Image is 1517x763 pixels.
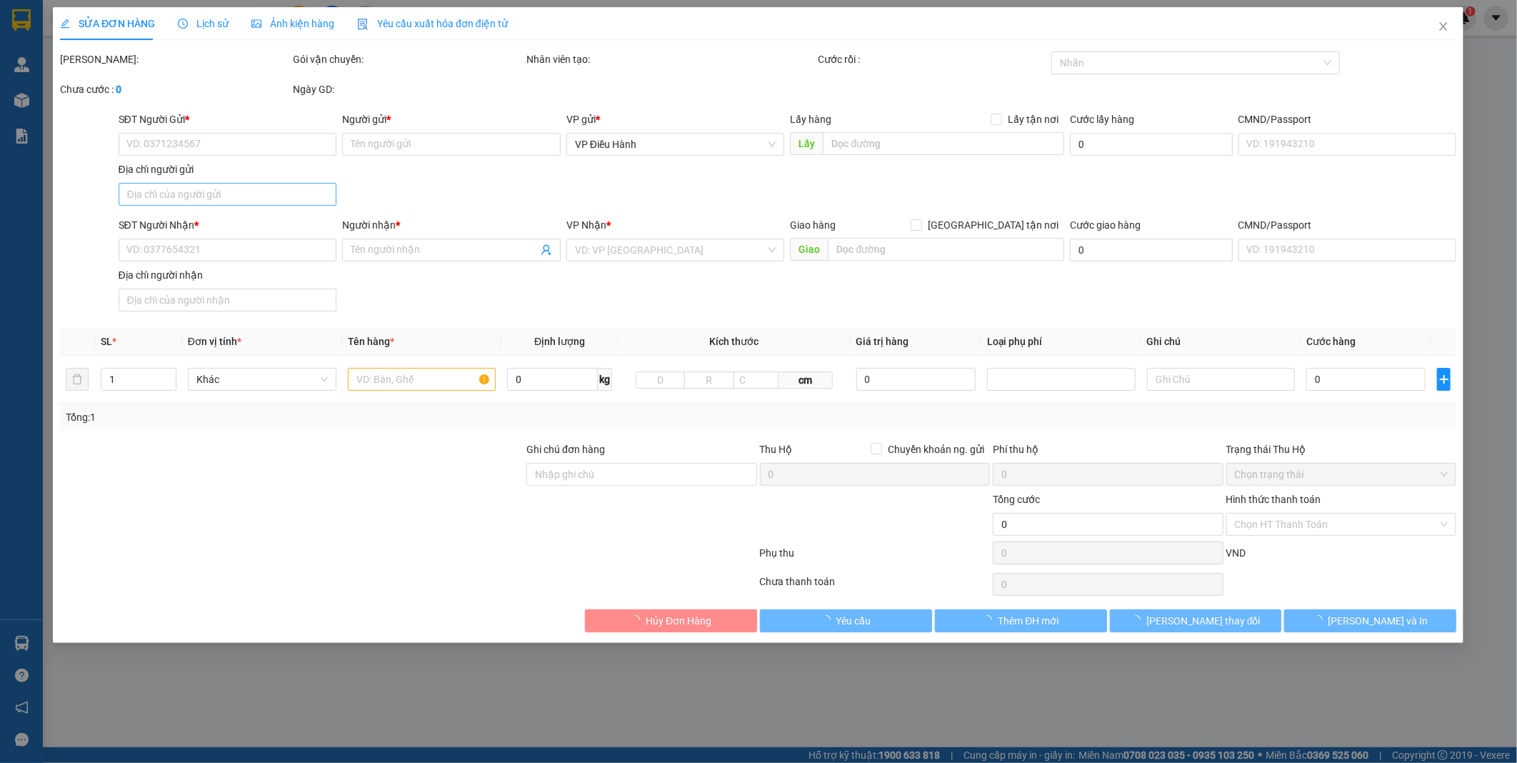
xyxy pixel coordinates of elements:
span: Yêu cầu [836,613,871,629]
span: Giao [791,238,828,261]
span: cm [778,371,833,389]
span: Chuyển khoản ng. gửi [883,442,991,457]
button: delete [66,368,89,391]
div: Địa chỉ người nhận [119,267,337,283]
label: Cước giao hàng [1071,219,1141,231]
span: Hủy Đơn Hàng [646,613,712,629]
div: Phụ thu [758,545,992,570]
input: C [734,371,778,389]
span: Cước hàng [1307,336,1356,347]
div: Người gửi [343,111,561,127]
span: plus [1438,374,1451,385]
span: SỬA ĐƠN HÀNG [60,18,155,29]
span: Khác [196,369,328,390]
button: Yêu cầu [760,609,932,632]
span: Thêm ĐH mới [998,613,1059,629]
span: VP Nhận [566,219,606,231]
button: Thêm ĐH mới [935,609,1107,632]
span: Lấy hàng [791,114,832,125]
div: Nhân viên tạo: [526,51,815,67]
span: Lịch sử [178,18,229,29]
span: Lấy tận nơi [1003,111,1065,127]
div: VP gửi [566,111,785,127]
span: Chọn trạng thái [1235,464,1448,485]
span: user-add [541,244,552,256]
span: SL [101,336,112,347]
span: picture [251,19,261,29]
div: Tổng: 1 [66,409,585,425]
span: Giao hàng [791,219,836,231]
span: clock-circle [178,19,188,29]
span: Lấy [791,132,823,155]
div: SĐT Người Nhận [119,217,337,233]
button: [PERSON_NAME] và In [1285,609,1457,632]
input: Địa chỉ của người gửi [119,183,337,206]
div: [PERSON_NAME]: [60,51,291,67]
button: plus [1438,368,1451,391]
span: loading [631,615,646,625]
span: Yêu cầu xuất hóa đơn điện tử [357,18,508,29]
div: CMND/Passport [1238,111,1457,127]
div: Phí thu hộ [993,442,1224,463]
div: CMND/Passport [1238,217,1457,233]
b: 0 [116,84,121,95]
span: Thu Hộ [760,444,793,455]
input: Địa chỉ của người nhận [119,289,337,311]
div: Chưa thanh toán [758,574,992,599]
span: kg [599,368,613,391]
button: [PERSON_NAME] thay đổi [1110,609,1282,632]
input: Ghi Chú [1147,368,1296,391]
span: Tên hàng [348,336,394,347]
input: Dọc đường [823,132,1065,155]
button: Hủy Đơn Hàng [585,609,757,632]
div: Chưa cước : [60,81,291,97]
input: VD: Bàn, Ghế [348,368,496,391]
span: Đơn vị tính [188,336,241,347]
div: Ngày GD: [294,81,524,97]
input: Ghi chú đơn hàng [526,463,757,486]
div: Cước rồi : [818,51,1049,67]
label: Hình thức thanh toán [1226,494,1321,505]
span: loading [1131,615,1146,625]
span: VP Điều Hành [575,134,776,155]
span: [PERSON_NAME] thay đổi [1146,613,1261,629]
button: Close [1424,7,1464,47]
th: Loại phụ phí [981,328,1141,356]
label: Cước lấy hàng [1071,114,1135,125]
span: close [1438,21,1450,32]
img: icon [357,19,369,30]
input: Dọc đường [828,238,1065,261]
span: loading [983,615,998,625]
span: loading [821,615,836,625]
label: Ghi chú đơn hàng [526,444,605,455]
span: Tổng cước [993,494,1041,505]
div: Trạng thái Thu Hộ [1226,442,1457,457]
span: loading [1313,615,1328,625]
input: Cước giao hàng [1071,239,1233,261]
span: Kích thước [710,336,759,347]
th: Ghi chú [1141,328,1301,356]
div: Địa chỉ người gửi [119,161,337,177]
span: [PERSON_NAME] và In [1328,613,1428,629]
div: Người nhận [343,217,561,233]
input: Cước lấy hàng [1071,133,1233,156]
span: edit [60,19,70,29]
div: Gói vận chuyển: [294,51,524,67]
input: D [636,371,686,389]
div: SĐT Người Gửi [119,111,337,127]
input: R [685,371,735,389]
span: Ảnh kiện hàng [251,18,334,29]
span: Định lượng [535,336,586,347]
span: Giá trị hàng [856,336,909,347]
span: [GEOGRAPHIC_DATA] tận nơi [923,217,1065,233]
span: VND [1226,547,1246,559]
